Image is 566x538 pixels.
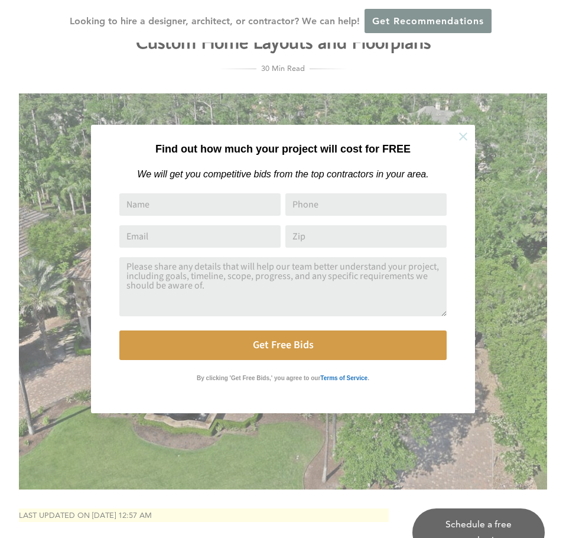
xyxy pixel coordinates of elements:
[119,330,447,360] button: Get Free Bids
[443,116,484,157] button: Close
[320,372,367,382] a: Terms of Service
[119,225,281,248] input: Email Address
[320,375,367,381] strong: Terms of Service
[285,193,447,216] input: Phone
[155,143,411,155] strong: Find out how much your project will cost for FREE
[367,375,369,381] strong: .
[119,257,447,316] textarea: Comment or Message
[119,193,281,216] input: Name
[285,225,447,248] input: Zip
[197,375,320,381] strong: By clicking 'Get Free Bids,' you agree to our
[137,169,428,179] em: We will get you competitive bids from the top contractors in your area.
